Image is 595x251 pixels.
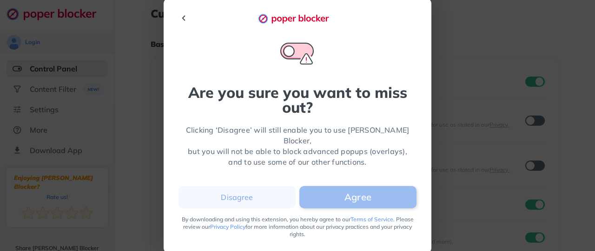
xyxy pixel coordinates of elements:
[178,125,416,167] div: Clicking ‘Disagree’ will still enable you to use [PERSON_NAME] Blocker, but you will not be able ...
[178,186,296,208] button: Disagree
[210,223,245,230] a: Privacy Policy
[178,216,416,238] div: By downloading and using this extension, you hereby agree to our . Please review our for more inf...
[178,13,190,24] img: back
[258,13,337,24] img: logo
[299,186,416,208] button: Agree
[274,35,321,72] img: Are you sure alert icon
[350,216,393,223] a: Terms of Service
[178,85,416,115] div: Are you sure you want to miss out?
